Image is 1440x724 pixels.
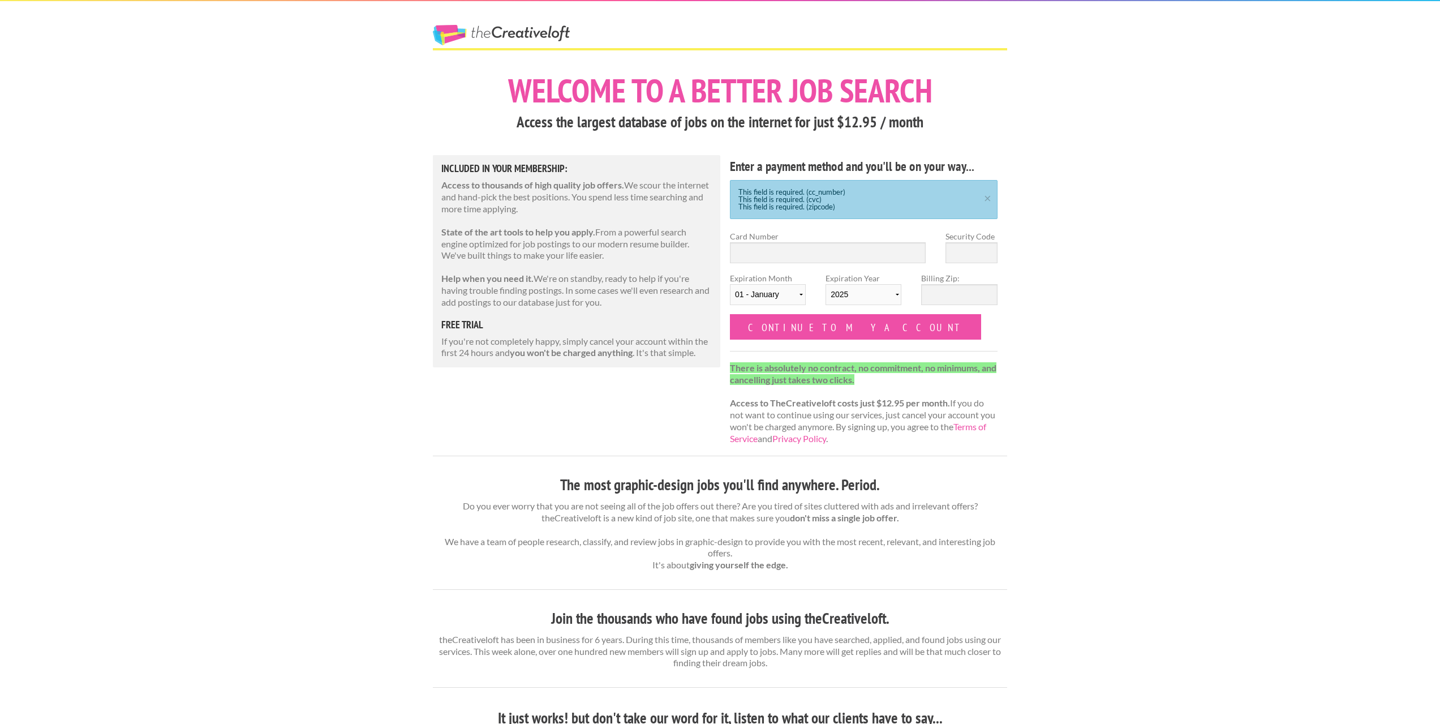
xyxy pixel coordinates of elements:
strong: Access to thousands of high quality job offers. [441,179,624,190]
h3: The most graphic-design jobs you'll find anywhere. Period. [433,474,1007,496]
label: Security Code [945,230,998,242]
div: This field is required. (cc_number) This field is required. (cvc) This field is required. (zipcode) [730,180,998,219]
h3: Access the largest database of jobs on the internet for just $12.95 / month [433,112,1007,133]
p: We're on standby, ready to help if you're having trouble finding postings. In some cases we'll ev... [441,273,712,308]
strong: There is absolutely no contract, no commitment, no minimums, and cancelling just takes two clicks. [730,362,996,385]
label: Expiration Year [826,272,901,314]
p: Do you ever worry that you are not seeing all of the job offers out there? Are you tired of sites... [433,500,1007,571]
p: We scour the internet and hand-pick the best positions. You spend less time searching and more ti... [441,179,712,215]
label: Expiration Month [730,272,806,314]
p: If you're not completely happy, simply cancel your account within the first 24 hours and . It's t... [441,336,712,359]
label: Card Number [730,230,926,242]
a: Privacy Policy [772,433,826,444]
p: If you do not want to continue using our services, just cancel your account you won't be charged ... [730,362,998,445]
select: Expiration Month [730,284,806,305]
select: Expiration Year [826,284,901,305]
strong: State of the art tools to help you apply. [441,226,595,237]
h4: Enter a payment method and you'll be on your way... [730,157,998,175]
strong: you won't be charged anything [510,347,633,358]
strong: don't miss a single job offer. [790,512,899,523]
h1: Welcome to a better job search [433,74,1007,107]
input: Continue to my account [730,314,981,340]
a: Terms of Service [730,421,986,444]
p: theCreativeloft has been in business for 6 years. During this time, thousands of members like you... [433,634,1007,669]
a: The Creative Loft [433,25,570,45]
h3: Join the thousands who have found jobs using theCreativeloft. [433,608,1007,629]
label: Billing Zip: [921,272,997,284]
h5: Included in Your Membership: [441,164,712,174]
p: From a powerful search engine optimized for job postings to our modern resume builder. We've buil... [441,226,712,262]
strong: giving yourself the edge. [690,559,788,570]
a: × [981,193,995,200]
strong: Help when you need it. [441,273,534,284]
strong: Access to TheCreativeloft costs just $12.95 per month. [730,397,950,408]
h5: free trial [441,320,712,330]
